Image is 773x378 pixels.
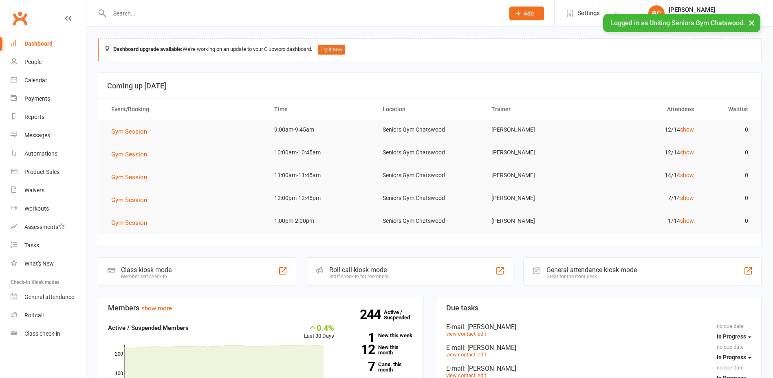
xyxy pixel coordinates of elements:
[464,344,516,352] span: : [PERSON_NAME]
[24,187,44,193] div: Waivers
[24,205,49,212] div: Workouts
[304,323,334,341] div: Last 30 Days
[267,99,375,120] th: Time
[11,288,86,306] a: General attendance kiosk mode
[111,218,153,228] button: Gym Session
[701,143,755,162] td: 0
[592,143,701,162] td: 12/14
[111,196,147,204] span: Gym Session
[701,120,755,139] td: 0
[107,8,499,19] input: Search...
[446,344,752,352] div: E-mail
[24,132,50,138] div: Messages
[592,189,701,208] td: 7/14
[680,218,694,224] a: show
[484,143,592,162] td: [PERSON_NAME]
[669,13,750,21] div: Uniting Seniors Gym Chatswood
[11,90,86,108] a: Payments
[592,99,701,120] th: Attendees
[680,195,694,201] a: show
[11,181,86,200] a: Waivers
[318,45,345,55] button: Try it now
[24,312,44,319] div: Roll call
[717,354,746,360] span: In Progress
[484,120,592,139] td: [PERSON_NAME]
[484,166,592,185] td: [PERSON_NAME]
[375,211,484,231] td: Seniors Gym Chatswood
[24,59,42,65] div: People
[111,151,147,158] span: Gym Session
[360,308,384,321] strong: 244
[108,304,414,312] h3: Members
[329,266,388,274] div: Roll call kiosk mode
[592,120,701,139] td: 12/14
[121,274,172,279] div: Member self check-in
[346,333,414,338] a: 1New this week
[478,352,486,358] a: edit
[24,95,50,102] div: Payments
[701,211,755,231] td: 0
[267,189,375,208] td: 12:00pm-12:45pm
[111,128,147,135] span: Gym Session
[592,211,701,231] td: 1/14
[108,324,189,332] strong: Active / Suspended Members
[592,166,701,185] td: 14/14
[24,242,39,248] div: Tasks
[701,166,755,185] td: 0
[24,260,54,267] div: What's New
[446,352,476,358] a: view contact
[346,362,414,372] a: 7Canx. this month
[267,143,375,162] td: 10:00am-10:45am
[680,172,694,178] a: show
[446,323,752,331] div: E-mail
[24,169,59,175] div: Product Sales
[680,149,694,156] a: show
[11,126,86,145] a: Messages
[701,189,755,208] td: 0
[11,163,86,181] a: Product Sales
[11,35,86,53] a: Dashboard
[329,274,388,279] div: Staff check-in for members
[669,6,750,13] div: [PERSON_NAME]
[107,82,752,90] h3: Coming up [DATE]
[111,127,153,136] button: Gym Session
[384,303,420,326] a: 244Active / Suspended
[11,325,86,343] a: Class kiosk mode
[546,274,637,279] div: Great for the front desk
[111,195,153,205] button: Gym Session
[121,266,172,274] div: Class kiosk mode
[524,10,534,17] span: Add
[478,331,486,337] a: edit
[717,329,751,344] button: In Progress
[346,360,375,373] strong: 7
[484,99,592,120] th: Trainer
[104,99,267,120] th: Event/Booking
[24,150,57,157] div: Automations
[24,294,74,300] div: General attendance
[11,306,86,325] a: Roll call
[446,304,752,312] h3: Due tasks
[24,40,53,47] div: Dashboard
[267,120,375,139] td: 9:00am-9:45am
[610,19,745,27] span: Logged in as Uniting Seniors Gym Chatswood.
[744,14,759,31] button: ×
[24,114,44,120] div: Reports
[484,211,592,231] td: [PERSON_NAME]
[98,38,762,61] div: We're working on an update to your Clubworx dashboard.
[11,108,86,126] a: Reports
[141,305,172,312] a: show more
[113,46,183,52] strong: Dashboard upgrade available:
[346,332,375,344] strong: 1
[11,218,86,236] a: Assessments
[648,5,665,22] div: RC
[304,323,334,332] div: 0.4%
[701,99,755,120] th: Waitlist
[24,77,47,84] div: Calendar
[267,211,375,231] td: 1:00pm-2:00pm
[111,149,153,159] button: Gym Session
[11,255,86,273] a: What's New
[680,126,694,133] a: show
[375,189,484,208] td: Seniors Gym Chatswood
[111,219,147,226] span: Gym Session
[717,350,751,365] button: In Progress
